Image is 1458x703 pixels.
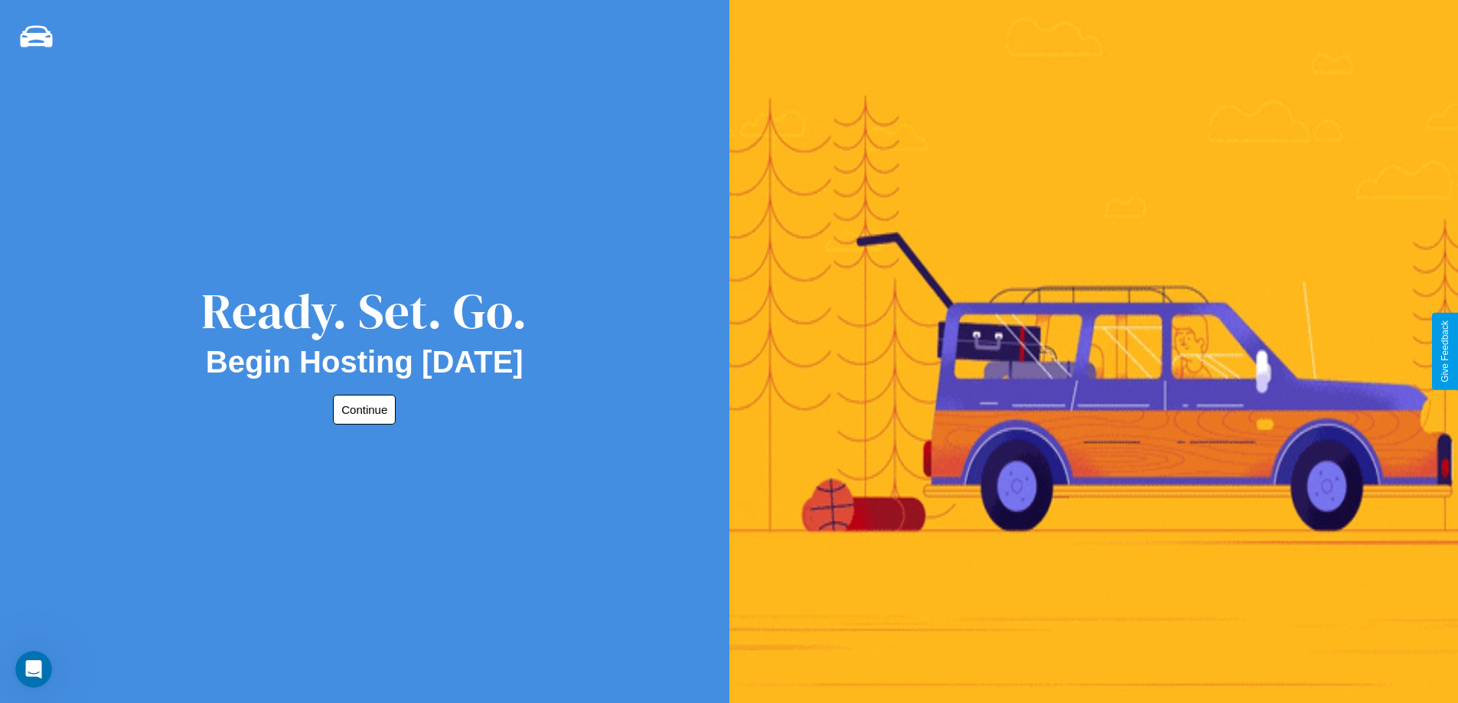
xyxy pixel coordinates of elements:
div: Give Feedback [1440,321,1450,382]
div: Ready. Set. Go. [201,277,527,345]
button: Continue [333,395,396,425]
h2: Begin Hosting [DATE] [206,345,524,379]
iframe: Intercom live chat [15,651,52,688]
